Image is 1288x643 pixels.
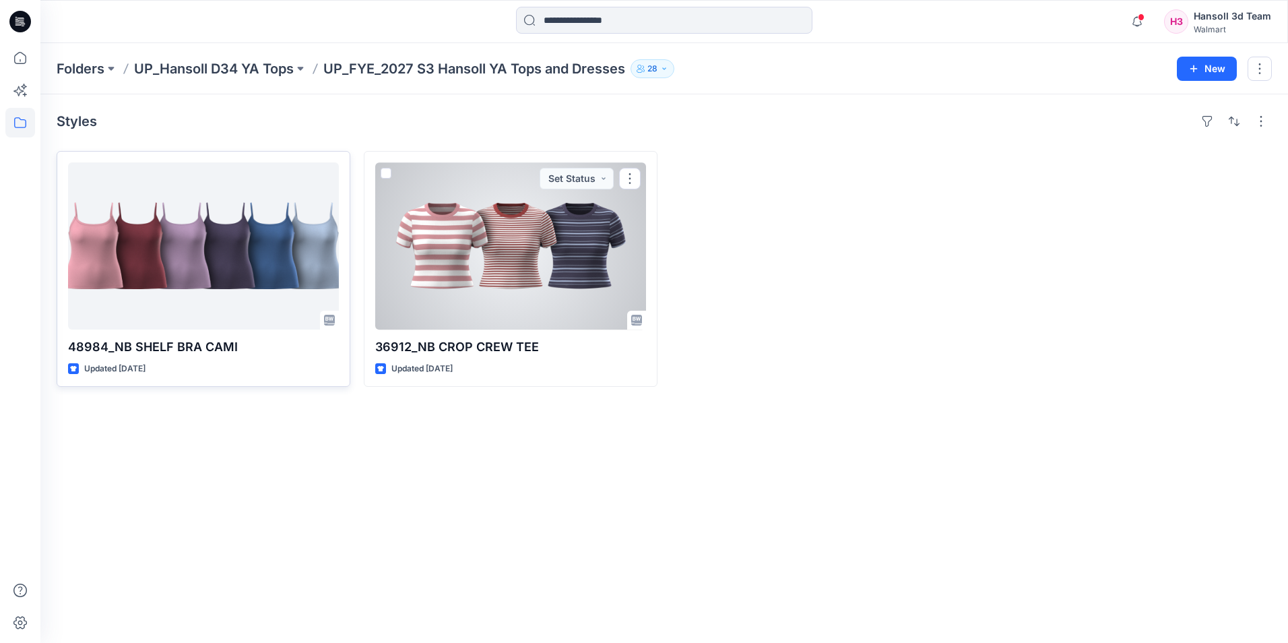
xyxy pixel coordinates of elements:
[68,338,339,357] p: 48984_NB SHELF BRA CAMI
[1164,9,1188,34] div: H3
[375,338,646,357] p: 36912_NB CROP CREW TEE
[1194,8,1271,24] div: Hansoll 3d Team
[647,61,657,76] p: 28
[57,59,104,78] a: Folders
[68,162,339,330] a: 48984_NB SHELF BRA CAMI
[375,162,646,330] a: 36912_NB CROP CREW TEE
[84,362,146,376] p: Updated [DATE]
[134,59,294,78] a: UP_Hansoll D34 YA Tops
[57,113,97,129] h4: Styles
[631,59,674,78] button: 28
[391,362,453,376] p: Updated [DATE]
[1177,57,1237,81] button: New
[1194,24,1271,34] div: Walmart
[323,59,625,78] p: UP_FYE_2027 S3 Hansoll YA Tops and Dresses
